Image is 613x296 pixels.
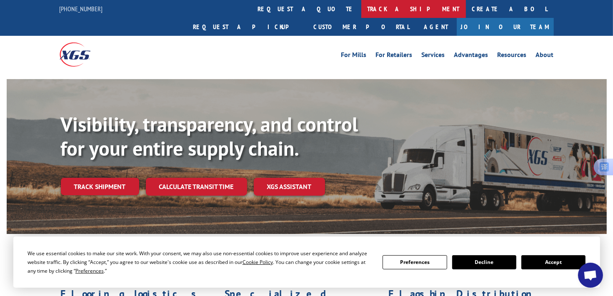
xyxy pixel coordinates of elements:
[578,263,603,288] div: Open chat
[61,111,358,161] b: Visibility, transparency, and control for your entire supply chain.
[60,5,103,13] a: [PHONE_NUMBER]
[452,255,516,269] button: Decline
[454,52,488,61] a: Advantages
[243,259,273,266] span: Cookie Policy
[416,18,457,36] a: Agent
[521,255,585,269] button: Accept
[13,236,600,288] div: Cookie Consent Prompt
[341,52,367,61] a: For Mills
[254,178,325,196] a: XGS ASSISTANT
[308,18,416,36] a: Customer Portal
[28,249,373,275] div: We use essential cookies to make our site work. With your consent, we may also use non-essential ...
[422,52,445,61] a: Services
[457,18,554,36] a: Join Our Team
[376,52,413,61] a: For Retailers
[498,52,527,61] a: Resources
[187,18,308,36] a: Request a pickup
[146,178,247,196] a: Calculate transit time
[383,255,447,269] button: Preferences
[75,267,104,274] span: Preferences
[61,178,139,195] a: Track shipment
[536,52,554,61] a: About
